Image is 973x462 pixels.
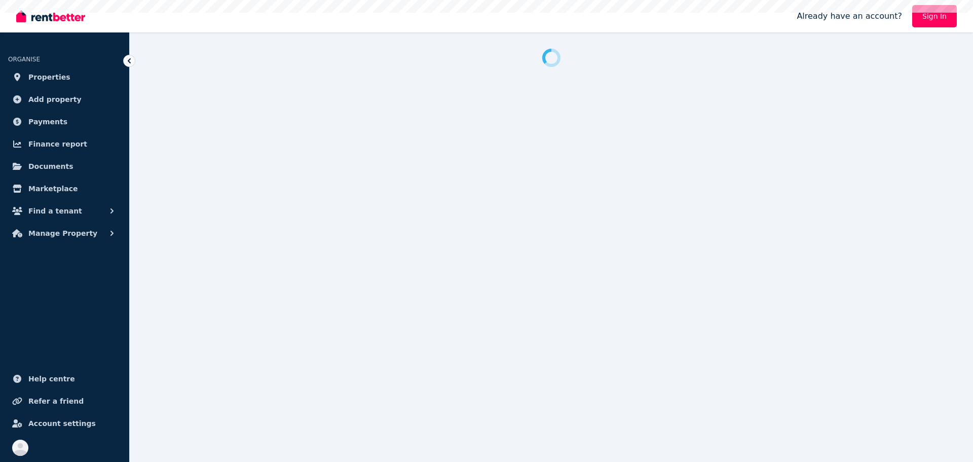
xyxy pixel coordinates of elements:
[8,201,121,221] button: Find a tenant
[28,71,70,83] span: Properties
[28,205,82,217] span: Find a tenant
[8,89,121,110] a: Add property
[8,156,121,176] a: Documents
[8,223,121,243] button: Manage Property
[8,112,121,132] a: Payments
[28,395,84,407] span: Refer a friend
[28,93,82,105] span: Add property
[8,67,121,87] a: Properties
[28,160,73,172] span: Documents
[28,183,78,195] span: Marketplace
[8,413,121,434] a: Account settings
[28,227,97,239] span: Manage Property
[8,134,121,154] a: Finance report
[8,391,121,411] a: Refer a friend
[28,373,75,385] span: Help centre
[28,417,96,430] span: Account settings
[16,9,85,24] img: RentBetter
[8,179,121,199] a: Marketplace
[8,369,121,389] a: Help centre
[28,116,67,128] span: Payments
[912,5,957,27] a: Sign In
[28,138,87,150] span: Finance report
[797,10,902,22] span: Already have an account?
[8,56,40,63] span: ORGANISE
